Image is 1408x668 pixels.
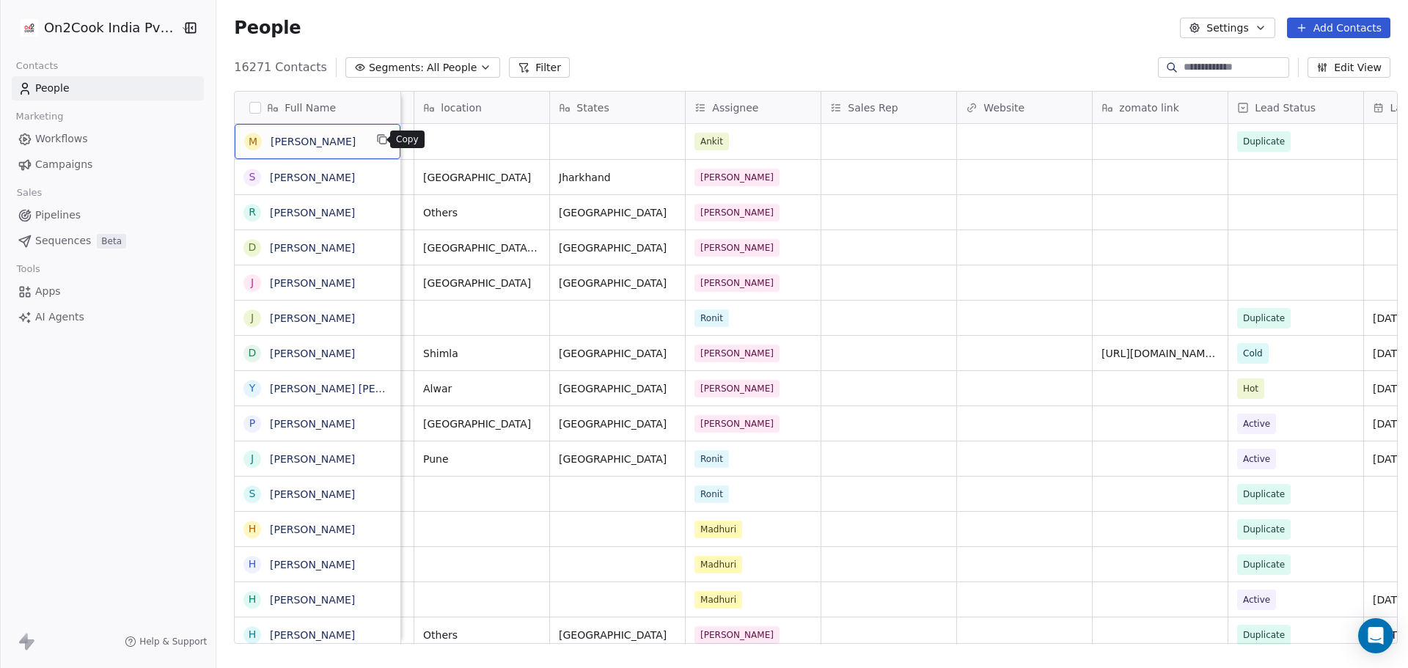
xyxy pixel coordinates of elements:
span: Others [423,628,540,642]
span: All People [427,60,477,76]
span: [PERSON_NAME] [694,415,780,433]
a: [PERSON_NAME] [270,629,355,641]
a: Workflows [12,127,204,151]
span: [PERSON_NAME] [694,345,780,362]
p: Copy [396,133,419,145]
button: Edit View [1308,57,1390,78]
a: Help & Support [125,636,207,647]
span: Full Name [285,100,336,115]
span: Apps [35,284,61,299]
span: Madhuri [694,591,742,609]
span: People [35,81,70,96]
span: Assignee [712,100,758,115]
span: Jharkhand [559,170,676,185]
span: Website [983,100,1024,115]
div: D [249,345,257,361]
a: Campaigns [12,153,204,177]
div: P [249,416,255,431]
a: [PERSON_NAME] [PERSON_NAME] [270,383,444,394]
span: [PERSON_NAME] [694,380,780,397]
span: [PERSON_NAME] [694,274,780,292]
div: M [249,134,257,150]
div: Website [957,92,1092,123]
span: Campaigns [35,157,92,172]
div: R [249,205,256,220]
div: zomato link [1093,92,1228,123]
span: [GEOGRAPHIC_DATA] [423,170,540,185]
span: [URL][DOMAIN_NAME][DATE] [1101,346,1219,361]
a: AI Agents [12,305,204,329]
span: [GEOGRAPHIC_DATA](NCR) [423,241,540,255]
button: Filter [509,57,570,78]
span: 16271 Contacts [234,59,327,76]
span: Pipelines [35,208,81,223]
span: People [234,17,301,39]
span: [GEOGRAPHIC_DATA] [423,276,540,290]
div: grid [235,124,401,645]
div: S [249,486,256,502]
span: Madhuri [694,521,742,538]
span: Duplicate [1243,311,1285,326]
a: [PERSON_NAME] [270,453,355,465]
div: Sales Rep [821,92,956,123]
a: People [12,76,204,100]
span: [GEOGRAPHIC_DATA] [559,346,676,361]
span: [GEOGRAPHIC_DATA] [559,628,676,642]
span: Pune [423,452,540,466]
a: SequencesBeta [12,229,204,253]
span: States [576,100,609,115]
span: Active [1243,592,1270,607]
span: Sequences [35,233,91,249]
span: [GEOGRAPHIC_DATA] [559,416,676,431]
a: [PERSON_NAME] [270,207,355,219]
span: Active [1243,416,1270,431]
div: H [249,627,257,642]
a: [PERSON_NAME] [271,136,356,147]
div: Lead Status [1228,92,1363,123]
span: [PERSON_NAME] [694,169,780,186]
span: Contacts [10,55,65,77]
a: [PERSON_NAME] [270,277,355,289]
a: [PERSON_NAME] [270,524,355,535]
button: Add Contacts [1287,18,1390,38]
a: [PERSON_NAME] [270,559,355,570]
span: Hot [1243,381,1258,396]
button: Settings [1180,18,1275,38]
span: Active [1243,452,1270,466]
span: Duplicate [1243,134,1285,149]
span: [GEOGRAPHIC_DATA] [559,452,676,466]
a: [PERSON_NAME] [270,172,355,183]
span: Alwar [423,381,540,396]
span: [GEOGRAPHIC_DATA] [423,416,540,431]
div: States [550,92,685,123]
span: Duplicate [1243,557,1285,572]
span: Ronit [694,485,729,503]
span: Cold [1243,346,1263,361]
span: Shimla [423,346,540,361]
span: Marketing [10,106,70,128]
span: [PERSON_NAME] [694,626,780,644]
a: [PERSON_NAME] [270,418,355,430]
span: [GEOGRAPHIC_DATA] [559,241,676,255]
span: Sales Rep [848,100,898,115]
button: On2Cook India Pvt. Ltd. [18,15,171,40]
div: J [251,310,254,326]
a: [PERSON_NAME] [270,312,355,324]
span: zomato link [1119,100,1178,115]
div: H [249,592,257,607]
span: [GEOGRAPHIC_DATA] [559,381,676,396]
span: Beta [97,234,126,249]
span: Duplicate [1243,487,1285,502]
div: H [249,557,257,572]
div: Open Intercom Messenger [1358,618,1393,653]
span: [GEOGRAPHIC_DATA] [559,205,676,220]
span: Madhuri [694,556,742,573]
span: Workflows [35,131,88,147]
span: Ankit [694,133,729,150]
a: Pipelines [12,203,204,227]
span: Ronit [694,450,729,468]
div: H [249,521,257,537]
span: Duplicate [1243,522,1285,537]
div: S [249,169,256,185]
span: Lead Status [1255,100,1316,115]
